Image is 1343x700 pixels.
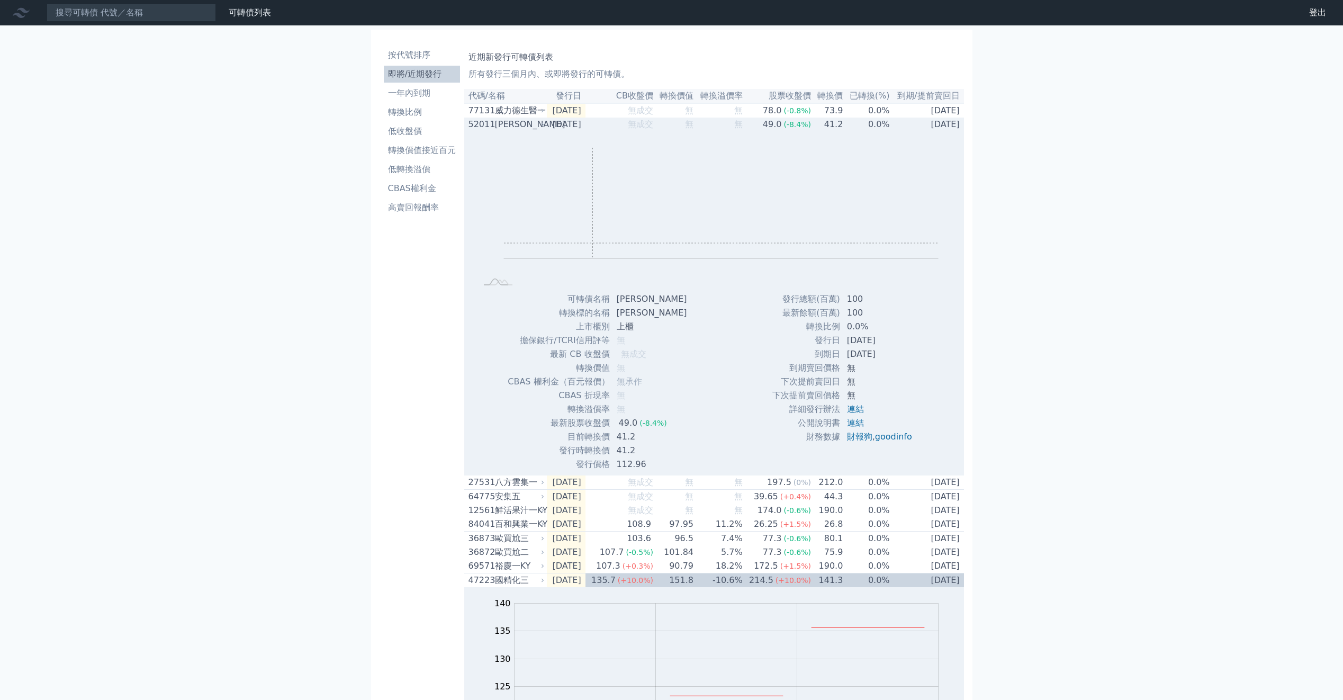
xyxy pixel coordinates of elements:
span: (+10.0%) [776,576,811,585]
span: 無 [734,491,743,501]
div: 77.3 [761,532,784,545]
span: 無成交 [628,505,653,515]
td: 詳細發行辦法 [772,402,841,416]
td: 18.2% [694,559,743,573]
span: 無成交 [628,477,653,487]
td: [DATE] [547,475,585,490]
td: 80.1 [812,532,843,546]
div: 52011 [468,118,492,131]
td: 轉換比例 [772,320,841,334]
li: 低收盤價 [384,125,460,138]
td: 0.0% [843,573,890,588]
td: 0.0% [843,559,890,573]
div: 77.3 [761,546,784,559]
th: 轉換溢價率 [694,89,743,103]
div: [PERSON_NAME] [495,118,543,131]
td: 無 [841,361,921,375]
div: 裕慶一KY [495,560,543,572]
td: 最新股票收盤價 [507,416,610,430]
div: 107.3 [594,560,623,572]
td: [DATE] [547,118,585,131]
td: 發行總額(百萬) [772,292,841,306]
a: 低收盤價 [384,123,460,140]
div: 26.25 [752,518,780,531]
td: 0.0% [843,545,890,559]
span: 無承作 [617,376,642,387]
span: 無成交 [621,349,646,359]
a: goodinfo [875,432,912,442]
div: 八方雲集一 [495,476,543,489]
td: [DATE] [841,334,921,347]
div: 78.0 [761,104,784,117]
span: (-0.6%) [783,534,811,543]
th: 到期/提前賣回日 [890,89,964,103]
td: 112.96 [610,457,696,471]
span: (0%) [794,478,811,487]
td: [DATE] [547,532,585,546]
th: 發行日 [547,89,585,103]
td: [PERSON_NAME] [610,306,696,320]
td: 目前轉換價 [507,430,610,444]
span: 無 [617,404,625,414]
div: 39.65 [752,490,780,503]
g: Chart [494,148,939,274]
td: 0.0% [843,532,890,546]
span: 無成交 [628,491,653,501]
p: 所有發行三個月內、或即將發行的可轉債。 [468,68,960,80]
td: 0.0% [843,490,890,504]
td: [DATE] [890,490,964,504]
span: 無成交 [628,105,653,115]
span: (-0.8%) [783,106,811,115]
div: 安集五 [495,490,543,503]
td: 下次提前賣回日 [772,375,841,389]
span: 無 [734,119,743,129]
td: 無 [841,389,921,402]
div: 49.0 [761,118,784,131]
span: 無 [685,119,693,129]
td: [DATE] [547,504,585,517]
span: (+10.0%) [618,576,653,585]
td: 財務數據 [772,430,841,444]
span: 無 [685,105,693,115]
td: [DATE] [547,517,585,532]
td: [DATE] [547,103,585,118]
td: [DATE] [890,517,964,532]
li: 按代號排序 [384,49,460,61]
td: 73.9 [812,103,843,118]
span: (-8.4%) [639,419,667,427]
td: [DATE] [841,347,921,361]
div: 77131 [468,104,492,117]
td: 11.2% [694,517,743,532]
div: 12561 [468,504,492,517]
a: 連結 [847,418,864,428]
td: 141.3 [812,573,843,588]
td: 5.7% [694,545,743,559]
tspan: 125 [494,681,511,692]
div: 84041 [468,518,492,531]
span: (+0.3%) [623,562,653,570]
td: 75.9 [812,545,843,559]
div: 36872 [468,546,492,559]
td: 0.0% [843,517,890,532]
a: 轉換比例 [384,104,460,121]
div: 歐買尬三 [495,532,543,545]
span: (+1.5%) [780,520,811,528]
td: 轉換價值 [507,361,610,375]
td: 擔保銀行/TCRI信用評等 [507,334,610,347]
li: 轉換價值接近百元 [384,144,460,157]
span: (-8.4%) [783,120,811,129]
td: 上櫃 [610,320,696,334]
span: (+0.4%) [780,492,811,501]
td: 發行日 [772,334,841,347]
td: 0.0% [843,118,890,131]
div: 47223 [468,574,492,587]
div: 鮮活果汁一KY [495,504,543,517]
span: 無 [617,390,625,400]
td: CBAS 權利金（百元報價） [507,375,610,389]
a: 高賣回報酬率 [384,199,460,216]
a: 一年內到期 [384,85,460,102]
div: 36873 [468,532,492,545]
td: 26.8 [812,517,843,532]
td: [DATE] [890,573,964,588]
li: 轉換比例 [384,106,460,119]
